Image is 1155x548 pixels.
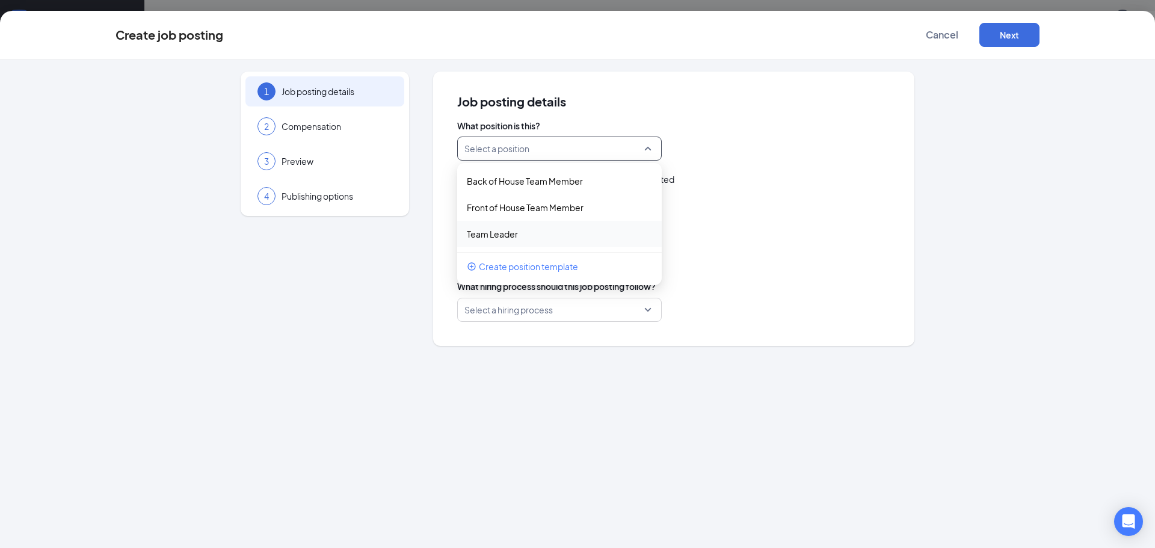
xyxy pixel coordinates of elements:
[467,175,652,187] div: Back of House Team Member
[912,23,972,47] button: Cancel
[926,29,958,41] span: Cancel
[282,190,392,202] span: Publishing options
[467,228,652,240] div: Team Leader
[467,262,476,271] svg: PlusCircle
[457,280,656,293] span: What hiring process should this job posting follow?
[282,120,392,132] span: Compensation
[479,260,578,273] span: Create position template
[467,228,518,240] p: Team Leader
[264,120,269,132] span: 2
[282,85,392,97] span: Job posting details
[467,202,584,214] p: Front of House Team Member
[467,202,652,214] div: Front of House Team Member
[115,28,223,42] div: Create job posting
[264,85,269,97] span: 1
[1114,507,1143,536] div: Open Intercom Messenger
[457,120,890,132] span: What position is this?
[457,227,890,239] span: Which location are you hiring for?
[457,96,890,108] span: Job posting details
[264,155,269,167] span: 3
[979,23,1039,47] button: Next
[282,155,392,167] span: Preview
[264,190,269,202] span: 4
[467,175,583,187] p: Back of House Team Member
